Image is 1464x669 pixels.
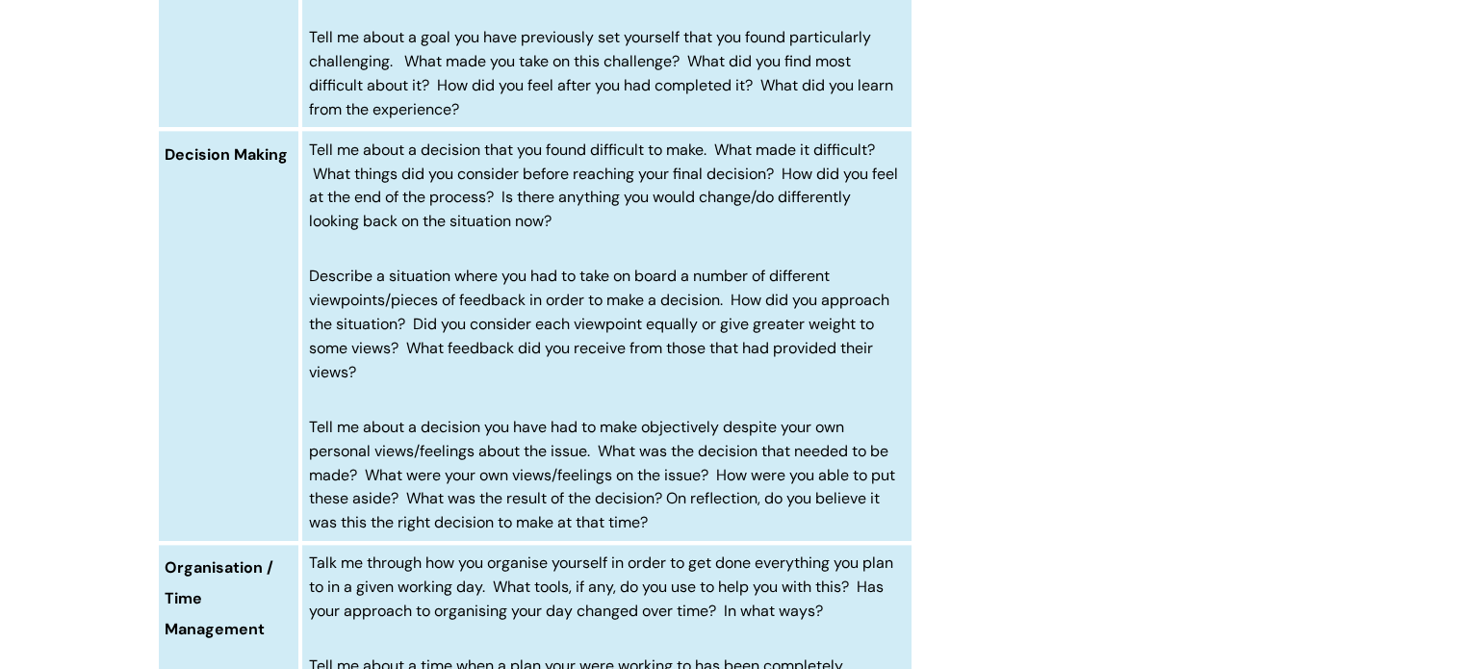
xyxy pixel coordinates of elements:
[165,557,273,638] span: Organisation / Time Management
[165,144,288,165] span: Decision Making
[309,140,898,231] span: Tell me about a decision that you found difficult to make. What made it difficult? What things di...
[309,417,895,532] span: Tell me about a decision you have had to make objectively despite your own personal views/feeling...
[309,266,889,381] span: Describe a situation where you had to take on board a number of different viewpoints/pieces of fe...
[309,27,893,118] span: Tell me about a goal you have previously set yourself that you found particularly challenging. Wh...
[309,553,893,621] span: Talk me through how you organise yourself in order to get done everything you plan to in a given ...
